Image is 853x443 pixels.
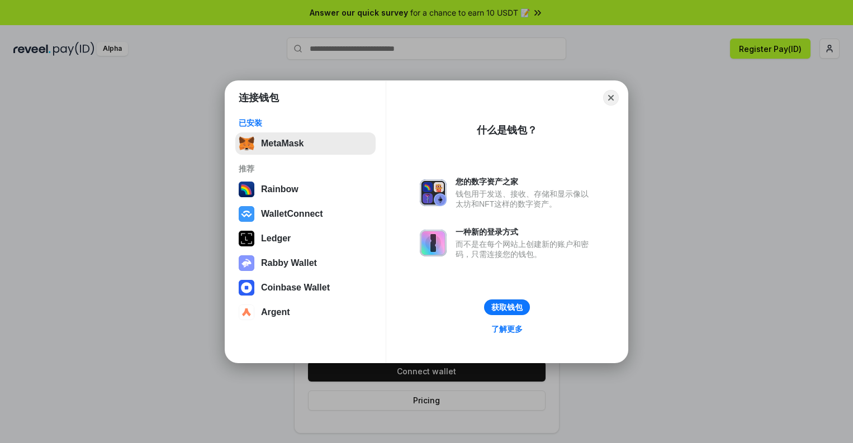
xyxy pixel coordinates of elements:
img: svg+xml,%3Csvg%20width%3D%22120%22%20height%3D%22120%22%20viewBox%3D%220%200%20120%20120%22%20fil... [239,182,254,197]
div: Argent [261,307,290,317]
img: svg+xml,%3Csvg%20width%3D%2228%22%20height%3D%2228%22%20viewBox%3D%220%200%2028%2028%22%20fill%3D... [239,304,254,320]
img: svg+xml,%3Csvg%20width%3D%2228%22%20height%3D%2228%22%20viewBox%3D%220%200%2028%2028%22%20fill%3D... [239,206,254,222]
div: Coinbase Wallet [261,283,330,293]
div: 已安装 [239,118,372,128]
button: Close [603,90,619,106]
div: 而不是在每个网站上创建新的账户和密码，只需连接您的钱包。 [456,239,594,259]
button: Rabby Wallet [235,252,376,274]
button: Argent [235,301,376,323]
button: Ledger [235,227,376,250]
div: 什么是钱包？ [477,123,537,137]
img: svg+xml,%3Csvg%20xmlns%3D%22http%3A%2F%2Fwww.w3.org%2F2000%2Fsvg%22%20width%3D%2228%22%20height%3... [239,231,254,246]
button: WalletConnect [235,203,376,225]
button: Rainbow [235,178,376,201]
div: 获取钱包 [491,302,523,312]
img: svg+xml,%3Csvg%20xmlns%3D%22http%3A%2F%2Fwww.w3.org%2F2000%2Fsvg%22%20fill%3D%22none%22%20viewBox... [420,230,447,256]
img: svg+xml,%3Csvg%20xmlns%3D%22http%3A%2F%2Fwww.w3.org%2F2000%2Fsvg%22%20fill%3D%22none%22%20viewBox... [239,255,254,271]
div: 钱包用于发送、接收、存储和显示像以太坊和NFT这样的数字资产。 [456,189,594,209]
img: svg+xml,%3Csvg%20width%3D%2228%22%20height%3D%2228%22%20viewBox%3D%220%200%2028%2028%22%20fill%3D... [239,280,254,296]
div: MetaMask [261,139,304,149]
div: Rainbow [261,184,298,194]
div: WalletConnect [261,209,323,219]
div: 了解更多 [491,324,523,334]
div: Ledger [261,234,291,244]
div: 推荐 [239,164,372,174]
div: Rabby Wallet [261,258,317,268]
div: 一种新的登录方式 [456,227,594,237]
h1: 连接钱包 [239,91,279,104]
a: 了解更多 [485,322,529,336]
button: Coinbase Wallet [235,277,376,299]
img: svg+xml,%3Csvg%20xmlns%3D%22http%3A%2F%2Fwww.w3.org%2F2000%2Fsvg%22%20fill%3D%22none%22%20viewBox... [420,179,447,206]
div: 您的数字资产之家 [456,177,594,187]
img: svg+xml,%3Csvg%20fill%3D%22none%22%20height%3D%2233%22%20viewBox%3D%220%200%2035%2033%22%20width%... [239,136,254,151]
button: MetaMask [235,132,376,155]
button: 获取钱包 [484,299,530,315]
